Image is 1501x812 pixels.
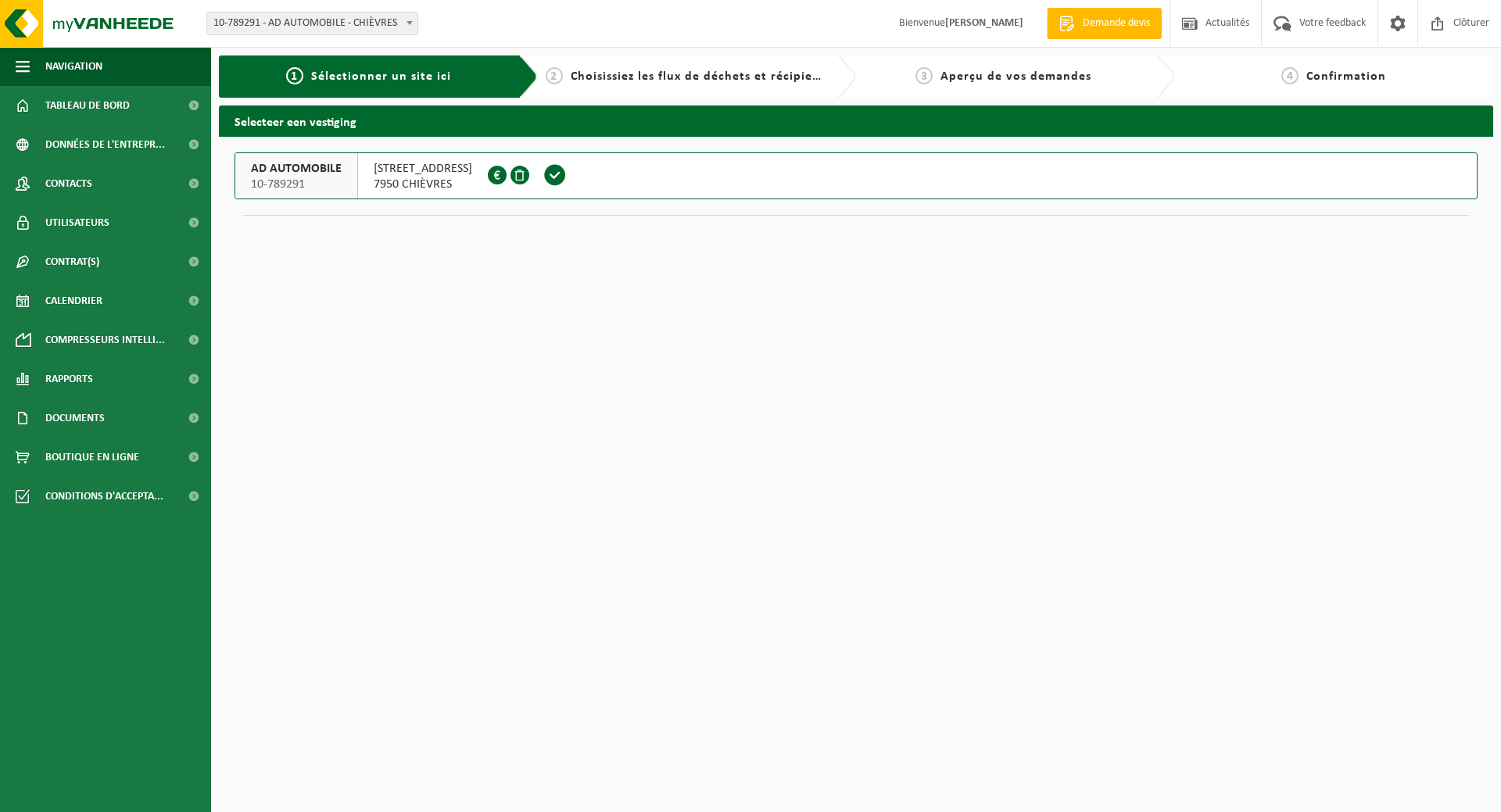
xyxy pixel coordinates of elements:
span: Conditions d'accepta... [45,477,163,516]
span: Confirmation [1306,70,1386,83]
span: 10-789291 [251,177,342,192]
span: [STREET_ADDRESS] [374,161,472,177]
span: Choisissiez les flux de déchets et récipients [571,70,831,83]
button: AD AUTOMOBILE 10-789291 [STREET_ADDRESS]7950 CHIÈVRES [235,152,1478,199]
span: 2 [546,67,563,84]
span: Aperçu de vos demandes [940,70,1091,83]
h2: Selecteer een vestiging [219,106,1493,136]
span: 10-789291 - AD AUTOMOBILE - CHIÈVRES [207,13,417,34]
span: 1 [286,67,303,84]
span: 7950 CHIÈVRES [374,177,472,192]
span: Compresseurs intelli... [45,320,165,359]
strong: [PERSON_NAME] [945,17,1023,29]
span: Rapports [45,359,93,399]
span: Demande devis [1079,16,1154,31]
span: 3 [915,67,933,84]
span: Contacts [45,164,92,203]
span: Utilisateurs [45,203,109,242]
a: Demande devis [1047,8,1162,39]
span: Données de l'entrepr... [45,125,165,164]
span: 4 [1281,67,1299,84]
span: AD AUTOMOBILE [251,161,342,177]
span: 10-789291 - AD AUTOMOBILE - CHIÈVRES [206,12,418,35]
span: Boutique en ligne [45,438,139,477]
span: Calendrier [45,281,102,320]
span: Tableau de bord [45,86,130,125]
span: Contrat(s) [45,242,99,281]
span: Navigation [45,47,102,86]
span: Sélectionner un site ici [311,70,451,83]
span: Documents [45,399,105,438]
